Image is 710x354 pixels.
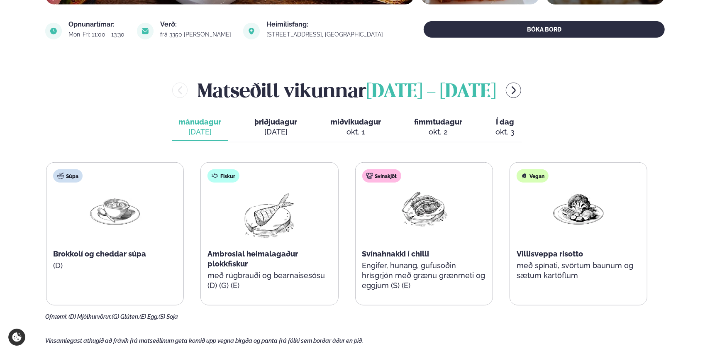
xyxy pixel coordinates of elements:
p: með rúgbrauði og bearnaisesósu (D) (G) (E) [207,271,331,291]
span: þriðjudagur [255,117,298,126]
img: Soup.png [88,189,142,228]
p: (D) [53,261,177,271]
span: fimmtudagur [415,117,463,126]
div: Súpa [53,169,83,183]
span: Svínahnakki í chilli [362,249,429,258]
div: Svínakjöt [362,169,401,183]
span: (S) Soja [159,313,178,320]
span: Villisveppa risotto [517,249,583,258]
img: image alt [137,23,154,39]
p: með spínati, svörtum baunum og sætum kartöflum [517,261,640,281]
img: soup.svg [57,173,64,179]
div: Mon-Fri: 11:00 - 13:30 [68,31,127,38]
button: miðvikudagur okt. 1 [324,114,388,141]
button: mánudagur [DATE] [172,114,228,141]
div: frá 3350 [PERSON_NAME] [160,31,234,38]
span: Ofnæmi: [45,313,67,320]
div: [DATE] [255,127,298,137]
button: menu-btn-right [506,83,521,98]
div: Heimilisfang: [266,21,385,28]
div: Vegan [517,169,549,183]
div: [DATE] [179,127,222,137]
img: Vegan.svg [521,173,527,179]
img: fish.svg [212,173,218,179]
span: miðvikudagur [331,117,381,126]
button: Í dag okt. 3 [489,114,522,141]
img: pork.svg [366,173,373,179]
span: (G) Glúten, [112,313,139,320]
img: fish.png [243,189,296,242]
img: Pork-Meat.png [398,189,451,228]
div: okt. 2 [415,127,463,137]
button: menu-btn-left [172,83,188,98]
span: mánudagur [179,117,222,126]
div: Verð: [160,21,234,28]
h2: Matseðill vikunnar [198,77,496,104]
button: fimmtudagur okt. 2 [408,114,469,141]
img: Vegan.png [552,189,605,228]
a: link [266,29,385,39]
button: BÓKA BORÐ [424,21,665,38]
a: Cookie settings [8,329,25,346]
span: Brokkolí og cheddar súpa [53,249,146,258]
span: Vinsamlegast athugið að frávik frá matseðlinum geta komið upp vegna birgða og panta frá fólki sem... [45,337,363,344]
p: Engifer, hunang, gufusoðin hrísgrjón með grænu grænmeti og eggjum (S) (E) [362,261,486,291]
span: Í dag [496,117,515,127]
div: okt. 1 [331,127,381,137]
span: (E) Egg, [139,313,159,320]
div: okt. 3 [496,127,515,137]
span: [DATE] - [DATE] [366,83,496,101]
span: (D) Mjólkurvörur, [68,313,112,320]
img: image alt [243,23,260,39]
div: Fiskur [207,169,239,183]
img: image alt [45,23,62,39]
span: Ambrosial heimalagaður plokkfiskur [207,249,298,268]
button: þriðjudagur [DATE] [248,114,304,141]
div: Opnunartímar: [68,21,127,28]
